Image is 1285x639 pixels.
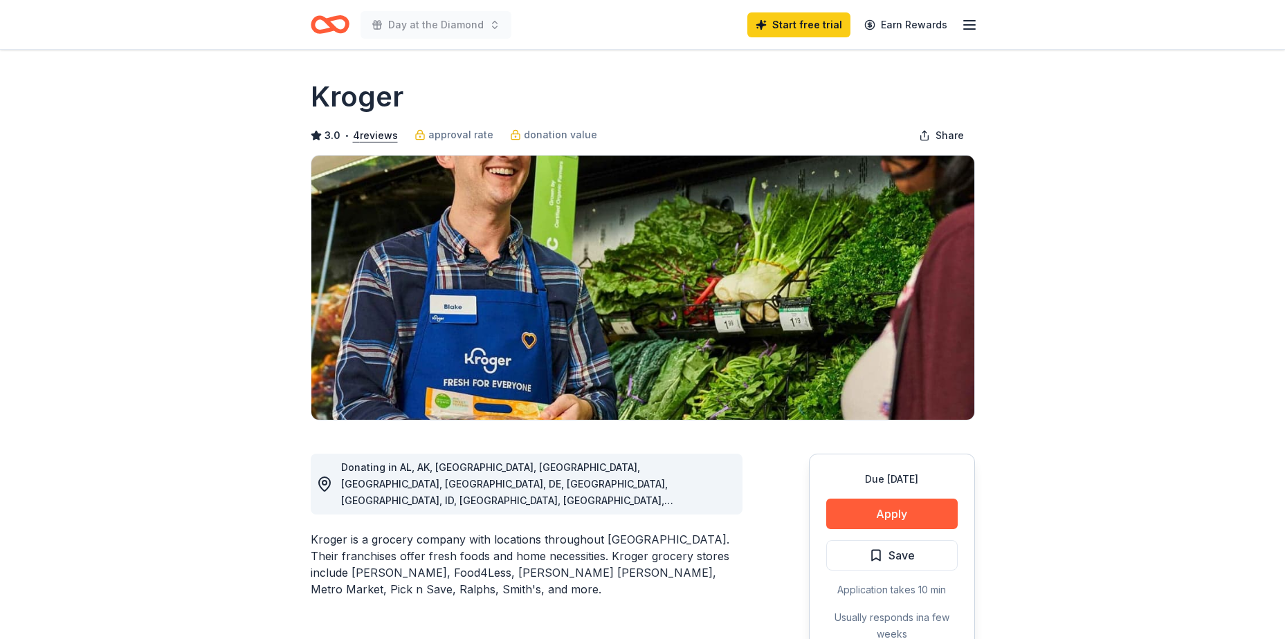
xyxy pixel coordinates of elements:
[936,127,964,144] span: Share
[826,582,958,598] div: Application takes 10 min
[311,8,349,41] a: Home
[388,17,484,33] span: Day at the Diamond
[414,127,493,143] a: approval rate
[353,127,398,144] button: 4reviews
[888,546,915,564] span: Save
[311,77,403,116] h1: Kroger
[908,122,975,149] button: Share
[524,127,597,143] span: donation value
[311,156,974,420] img: Image for Kroger
[311,531,742,598] div: Kroger is a grocery company with locations throughout [GEOGRAPHIC_DATA]. Their franchises offer f...
[510,127,597,143] a: donation value
[361,11,511,39] button: Day at the Diamond
[344,130,349,141] span: •
[826,499,958,529] button: Apply
[341,461,673,639] span: Donating in AL, AK, [GEOGRAPHIC_DATA], [GEOGRAPHIC_DATA], [GEOGRAPHIC_DATA], [GEOGRAPHIC_DATA], D...
[428,127,493,143] span: approval rate
[826,471,958,488] div: Due [DATE]
[325,127,340,144] span: 3.0
[747,12,850,37] a: Start free trial
[856,12,956,37] a: Earn Rewards
[826,540,958,571] button: Save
